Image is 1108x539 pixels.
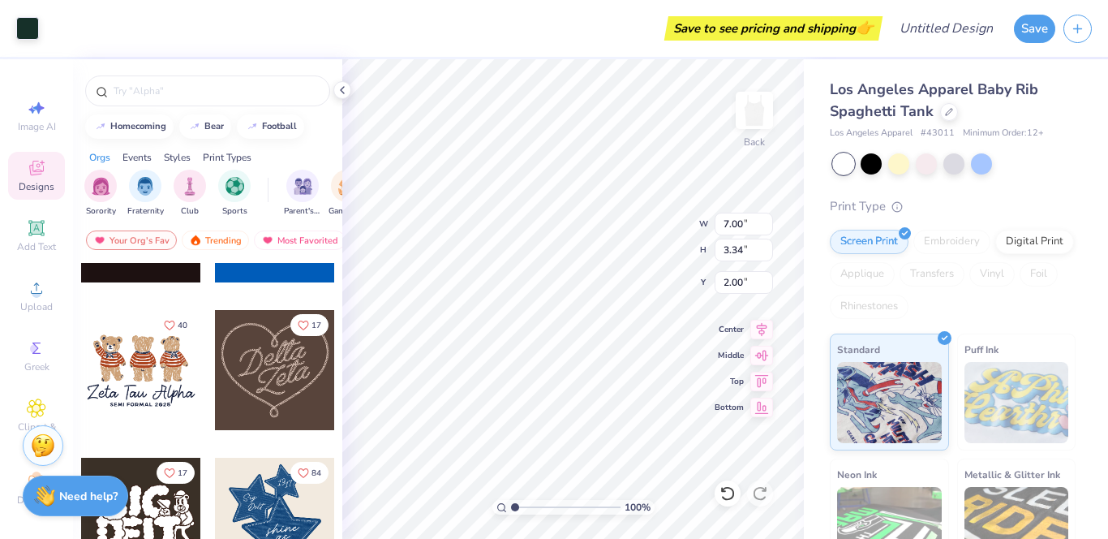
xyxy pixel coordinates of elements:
button: Like [290,314,329,336]
div: Embroidery [913,230,990,254]
button: filter button [284,170,321,218]
div: Transfers [900,262,964,287]
span: Game Day [329,205,366,218]
img: trending.gif [189,235,202,246]
span: Sorority [86,205,116,218]
button: filter button [84,170,117,218]
img: trend_line.gif [188,122,201,132]
span: Metallic & Glitter Ink [964,466,1060,483]
span: Bottom [715,402,744,413]
img: most_fav.gif [261,235,274,246]
button: filter button [218,170,251,218]
span: Add Text [17,240,56,253]
div: Screen Print [830,230,908,254]
div: filter for Game Day [329,170,366,218]
button: football [237,114,304,139]
div: Foil [1020,262,1058,287]
img: trend_line.gif [94,122,107,132]
span: Neon Ink [837,466,877,483]
button: filter button [174,170,206,218]
div: filter for Sports [218,170,251,218]
span: Designs [19,180,54,193]
span: Minimum Order: 12 + [963,127,1044,140]
div: Most Favorited [254,231,346,250]
button: Like [290,462,329,484]
span: Standard [837,341,880,358]
div: Events [122,150,152,165]
span: 40 [178,321,187,330]
img: Game Day Image [338,177,357,196]
span: Parent's Weekend [284,205,321,218]
span: Club [181,205,199,218]
input: Untitled Design [887,12,1006,45]
button: Save [1014,15,1055,43]
img: Club Image [181,177,199,196]
span: 👉 [856,18,874,37]
span: Fraternity [127,205,164,218]
div: filter for Club [174,170,206,218]
button: Like [157,314,195,336]
button: filter button [127,170,164,218]
img: Puff Ink [964,362,1069,443]
span: Los Angeles Apparel [830,127,913,140]
strong: Need help? [59,489,118,504]
div: filter for Sorority [84,170,117,218]
div: football [262,122,297,131]
span: Puff Ink [964,341,998,358]
button: homecoming [85,114,174,139]
span: Top [715,376,744,387]
span: Decorate [17,494,56,507]
div: homecoming [110,122,166,131]
img: Sports Image [225,177,244,196]
img: most_fav.gif [93,235,106,246]
div: Save to see pricing and shipping [668,16,878,41]
span: 17 [178,469,187,477]
div: Applique [830,262,895,287]
span: Middle [715,350,744,361]
div: bear [204,122,224,131]
div: Trending [182,231,249,250]
div: Rhinestones [830,295,908,319]
input: Try "Alpha" [112,83,320,99]
span: Greek [24,360,49,373]
button: Like [157,462,195,484]
img: trend_line.gif [246,122,259,132]
div: Back [744,135,765,149]
div: Vinyl [969,262,1015,287]
span: Upload [20,300,53,313]
span: 17 [311,321,321,330]
div: Print Types [203,150,251,165]
span: Clipart & logos [8,420,65,446]
div: filter for Parent's Weekend [284,170,321,218]
span: Image AI [18,120,56,133]
img: Parent's Weekend Image [294,177,312,196]
span: # 43011 [921,127,955,140]
button: bear [179,114,231,139]
div: Print Type [830,197,1076,216]
span: 100 % [625,500,651,515]
img: Standard [837,362,942,443]
span: Center [715,324,744,335]
div: Orgs [89,150,110,165]
span: Los Angeles Apparel Baby Rib Spaghetti Tank [830,80,1038,121]
div: filter for Fraternity [127,170,164,218]
img: Sorority Image [92,177,110,196]
span: Sports [222,205,247,218]
div: Your Org's Fav [86,231,177,250]
div: Digital Print [995,230,1074,254]
div: Styles [164,150,191,165]
button: filter button [329,170,366,218]
img: Back [738,94,771,127]
span: 84 [311,469,321,477]
img: Fraternity Image [136,177,154,196]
